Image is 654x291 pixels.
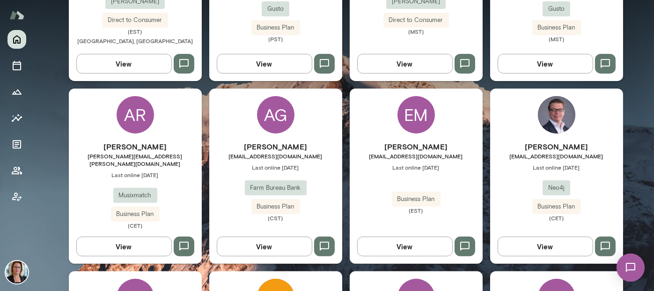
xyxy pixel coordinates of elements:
span: [EMAIL_ADDRESS][DOMAIN_NAME] [209,152,342,160]
div: EM [397,96,435,134]
h6: [PERSON_NAME] [69,141,202,152]
span: Last online [DATE] [350,164,483,171]
span: Gusto [543,4,570,14]
span: (CET) [490,214,623,222]
span: Direct to Consumer [103,15,168,25]
span: [PERSON_NAME][EMAIL_ADDRESS][PERSON_NAME][DOMAIN_NAME] [69,152,202,167]
button: Sessions [7,56,26,75]
span: [GEOGRAPHIC_DATA], [GEOGRAPHIC_DATA] [77,37,193,44]
span: [EMAIL_ADDRESS][DOMAIN_NAME] [350,152,483,160]
span: Business Plan [251,23,300,32]
span: (EST) [350,207,483,214]
span: (CET) [69,222,202,229]
h6: [PERSON_NAME] [209,141,342,152]
button: Client app [7,187,26,206]
button: View [76,237,172,256]
span: Business Plan [251,202,300,211]
button: View [498,54,593,74]
button: Home [7,30,26,49]
span: Last online [DATE] [490,164,623,171]
span: (PST) [209,35,342,43]
span: Business Plan [111,209,160,219]
button: View [76,54,172,74]
button: View [217,54,312,74]
button: Insights [7,109,26,127]
span: Neo4j [543,183,570,193]
img: Mento [9,6,24,24]
button: Members [7,161,26,180]
span: (EST) [69,28,202,35]
button: View [217,237,312,256]
span: (CST) [209,214,342,222]
span: [EMAIL_ADDRESS][DOMAIN_NAME] [490,152,623,160]
button: View [498,237,593,256]
button: View [357,54,453,74]
img: Jan Aertsen [538,96,575,134]
span: (MST) [490,35,623,43]
span: Gusto [262,4,289,14]
h6: [PERSON_NAME] [350,141,483,152]
button: View [357,237,453,256]
span: Business Plan [532,202,581,211]
span: Last online [DATE] [69,171,202,179]
div: AR [117,96,154,134]
span: Last online [DATE] [209,164,342,171]
button: Documents [7,135,26,154]
span: Direct to Consumer [383,15,449,25]
img: Jennifer Alvarez [6,261,28,284]
span: Business Plan [532,23,581,32]
button: Growth Plan [7,82,26,101]
span: Business Plan [392,194,441,204]
span: Musixmatch [113,191,157,200]
span: (MST) [350,28,483,35]
span: Farm Bureau Bank [245,183,307,193]
h6: [PERSON_NAME] [490,141,623,152]
div: AG [257,96,294,134]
